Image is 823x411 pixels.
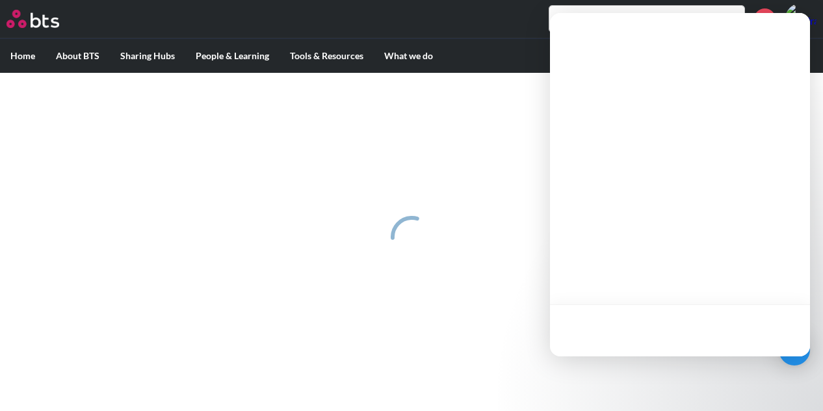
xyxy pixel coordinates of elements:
img: Gianfranco DiMaira [785,3,816,34]
label: What we do [374,39,443,73]
a: + [754,8,776,30]
label: About BTS [46,39,110,73]
label: Sharing Hubs [110,39,185,73]
label: Tools & Resources [280,39,374,73]
a: Go home [7,10,83,28]
img: BTS Logo [7,10,59,28]
label: People & Learning [185,39,280,73]
a: Profile [785,3,816,34]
